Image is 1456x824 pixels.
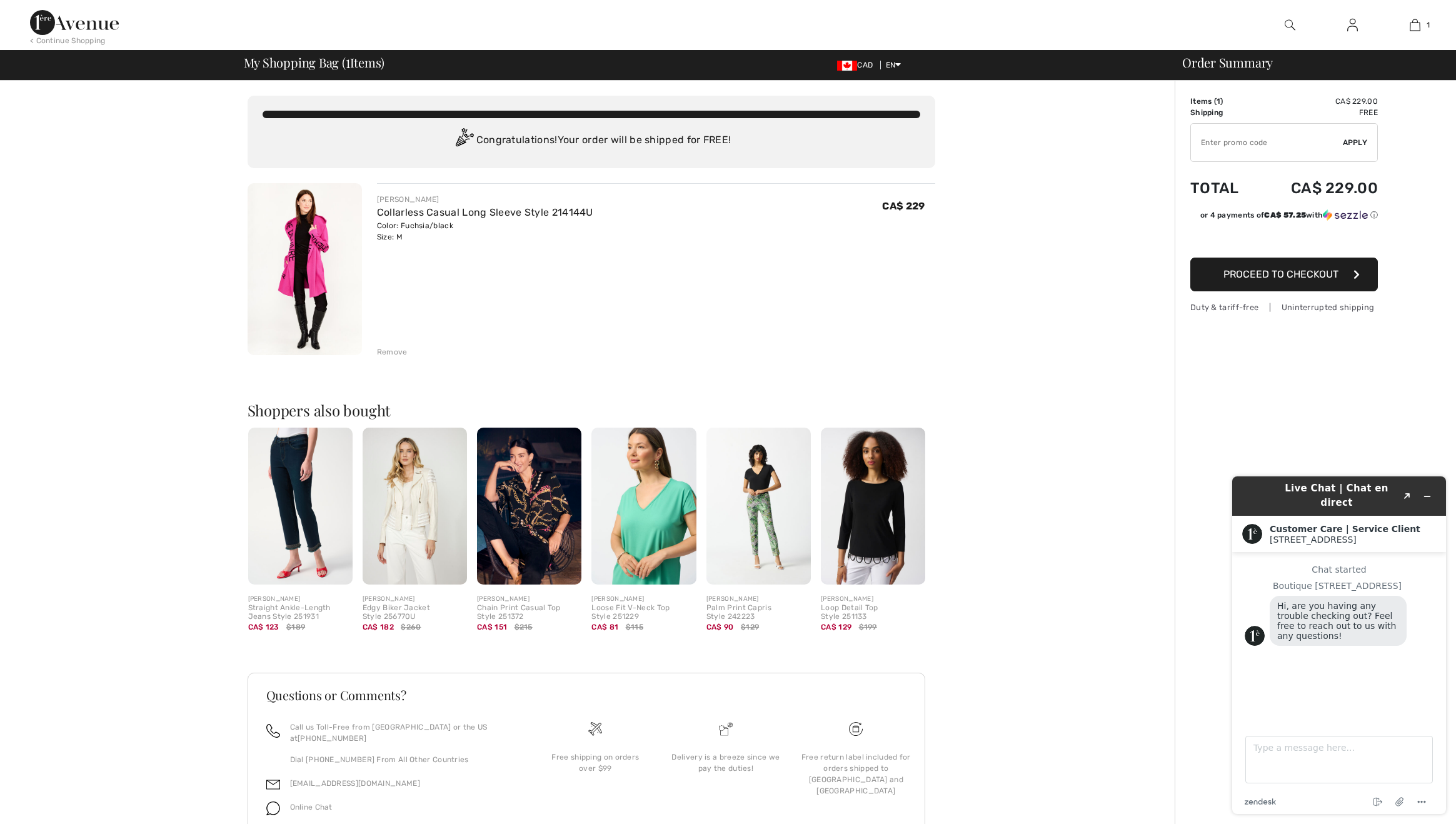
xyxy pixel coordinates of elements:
span: CA$ 57.25 [1264,211,1306,219]
td: CA$ 229.00 [1257,167,1378,209]
img: Chain Print Casual Top Style 251372 [477,428,581,585]
a: [PHONE_NUMBER] [298,734,366,743]
img: Palm Print Capris Style 242223 [706,428,811,585]
div: Order Summary [1167,56,1448,69]
p: Dial [PHONE_NUMBER] From All Other Countries [290,754,516,765]
span: $260 [401,621,421,633]
td: Shipping [1190,107,1257,118]
td: Items ( ) [1190,96,1257,107]
span: EN [886,61,901,69]
div: Congratulations! Your order will be shipped for FREE! [263,128,920,153]
span: CA$ 229 [882,200,925,212]
div: Edgy Biker Jacket Style 256770U [363,604,467,621]
img: My Bag [1410,18,1420,33]
span: CA$ 81 [591,623,618,631]
img: Collarless Casual Long Sleeve Style 214144U [248,183,362,355]
span: CA$ 151 [477,623,507,631]
span: CA$ 90 [706,623,734,631]
span: 1 [346,53,350,69]
span: CA$ 129 [821,623,851,631]
h3: Questions or Comments? [266,689,906,701]
span: CA$ 123 [248,623,279,631]
span: $115 [626,621,643,633]
div: Loose Fit V-Neck Top Style 251229 [591,604,696,621]
div: Loop Detail Top Style 251133 [821,604,925,621]
div: [PERSON_NAME] [477,595,581,604]
img: Straight Ankle-Length Jeans Style 251931 [248,428,353,585]
a: Collarless Casual Long Sleeve Style 214144U [377,206,593,218]
img: Sezzle [1323,209,1368,221]
img: search the website [1285,18,1295,33]
span: $199 [859,621,877,633]
span: 1 [1217,97,1220,106]
img: My Info [1347,18,1358,33]
p: Call us Toll-Free from [GEOGRAPHIC_DATA] or the US at [290,721,516,744]
img: Congratulation2.svg [451,128,476,153]
span: $129 [741,621,759,633]
img: Free shipping on orders over $99 [849,722,863,736]
div: Duty & tariff-free | Uninterrupted shipping [1190,301,1378,313]
div: [PERSON_NAME] [591,595,696,604]
img: Free shipping on orders over $99 [588,722,602,736]
img: Canadian Dollar [837,61,857,71]
div: Straight Ankle-Length Jeans Style 251931 [248,604,353,621]
span: Apply [1343,137,1368,148]
span: Proceed to Checkout [1223,268,1338,280]
div: [PERSON_NAME] [706,595,811,604]
div: or 4 payments of with [1200,209,1378,221]
img: chat [266,801,280,815]
span: $189 [286,621,305,633]
div: [PERSON_NAME] [363,595,467,604]
td: CA$ 229.00 [1257,96,1378,107]
span: 1 [1427,19,1430,31]
div: Free return label included for orders shipped to [GEOGRAPHIC_DATA] and [GEOGRAPHIC_DATA] [801,751,911,796]
img: Delivery is a breeze since we pay the duties! [719,722,733,736]
span: $215 [515,621,533,633]
button: Proceed to Checkout [1190,258,1378,291]
img: call [266,724,280,738]
a: [EMAIL_ADDRESS][DOMAIN_NAME] [290,779,420,788]
div: [PERSON_NAME] [821,595,925,604]
a: 1 [1384,18,1445,33]
img: Loose Fit V-Neck Top Style 251229 [591,428,696,585]
div: [PERSON_NAME] [248,595,353,604]
h2: Shoppers also bought [248,403,935,418]
div: or 4 payments ofCA$ 57.25withSezzle Click to learn more about Sezzle [1190,209,1378,225]
span: My Shopping Bag ( Items) [244,56,385,69]
div: < Continue Shopping [30,35,106,46]
span: CA$ 182 [363,623,394,631]
input: Promo code [1191,124,1343,161]
div: Chain Print Casual Top Style 251372 [477,604,581,621]
div: Color: Fuchsia/black Size: M [377,220,593,243]
td: Total [1190,167,1257,209]
img: Loop Detail Top Style 251133 [821,428,925,585]
div: Free shipping on orders over $99 [540,751,650,774]
span: Chat [28,9,53,20]
img: Edgy Biker Jacket Style 256770U [363,428,467,585]
div: Palm Print Capris Style 242223 [706,604,811,621]
td: Free [1257,107,1378,118]
iframe: PayPal-paypal [1190,225,1378,253]
div: Delivery is a breeze since we pay the duties! [671,751,781,774]
img: 1ère Avenue [30,10,119,35]
div: Remove [377,346,408,358]
span: Online Chat [290,803,333,811]
iframe: Find more information here [1222,466,1456,824]
div: [PERSON_NAME] [377,194,593,205]
span: CAD [837,61,878,69]
img: email [266,778,280,791]
a: Sign In [1337,18,1368,33]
